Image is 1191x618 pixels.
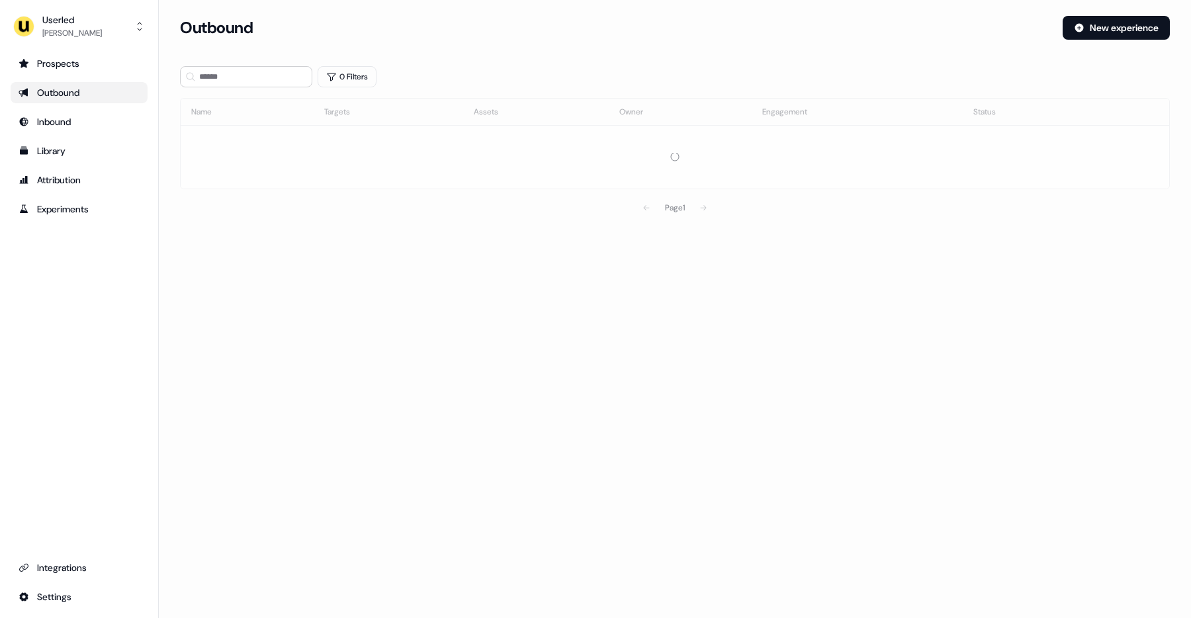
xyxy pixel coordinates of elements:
div: Experiments [19,202,140,216]
h3: Outbound [180,18,253,38]
div: Attribution [19,173,140,187]
div: Prospects [19,57,140,70]
a: Go to templates [11,140,148,161]
div: Inbound [19,115,140,128]
button: Userled[PERSON_NAME] [11,11,148,42]
div: Userled [42,13,102,26]
div: [PERSON_NAME] [42,26,102,40]
a: Go to prospects [11,53,148,74]
a: Go to outbound experience [11,82,148,103]
div: Library [19,144,140,157]
button: New experience [1063,16,1170,40]
div: Outbound [19,86,140,99]
div: Settings [19,590,140,603]
a: Go to attribution [11,169,148,191]
div: Integrations [19,561,140,574]
a: Go to Inbound [11,111,148,132]
a: Go to integrations [11,557,148,578]
button: 0 Filters [318,66,376,87]
a: Go to integrations [11,586,148,607]
a: Go to experiments [11,199,148,220]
